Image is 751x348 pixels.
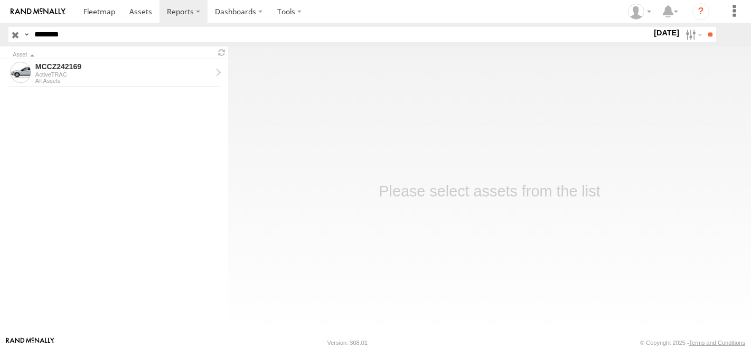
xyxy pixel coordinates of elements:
div: All Assets [35,78,212,84]
label: Search Filter Options [681,27,704,42]
div: © Copyright 2025 - [640,340,745,346]
img: rand-logo.svg [11,8,65,15]
div: MCCZ242169 - View Asset History [35,62,212,71]
div: Version: 308.01 [327,340,368,346]
a: Terms and Conditions [689,340,745,346]
label: [DATE] [652,27,681,39]
div: Zulema McIntosch [624,4,655,20]
div: ActiveTRAC [35,71,212,78]
a: Visit our Website [6,337,54,348]
label: Search Query [22,27,31,42]
div: Click to Sort [13,52,211,58]
span: Refresh [215,48,228,58]
i: ? [692,3,709,20]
